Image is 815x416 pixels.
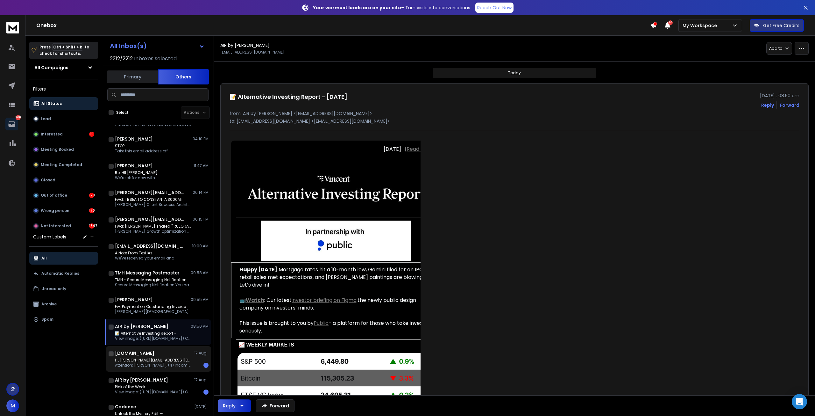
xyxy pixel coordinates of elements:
p: Wrong person [41,208,69,213]
p: [DATE] : 08:50 am [760,92,799,99]
p: All [41,256,47,261]
p: Fwd: TBSEA TO CONSTANTA 3000MT [115,197,191,202]
p: Automatic Replies [41,271,79,276]
h1: All Inbox(s) [110,43,147,49]
button: Out of office173 [29,189,98,202]
div: Reply [223,403,236,409]
h1: [PERSON_NAME][EMAIL_ADDRESS][DOMAIN_NAME] [115,216,185,223]
button: Reply [218,399,251,412]
p: TMH - Secure Messaging Notification [115,277,191,282]
h1: AIR by [PERSON_NAME] [115,377,168,383]
span: translation missing: en.templates.posts.email.header.read_online [407,145,436,153]
button: Meeting Completed [29,158,98,171]
div: 173 [89,193,94,198]
span: the newly public design company on investors’ minds. [239,296,417,311]
button: M [6,399,19,412]
p: Reach Out Now [477,4,512,11]
p: 10:00 AM [192,244,209,249]
p: Fwd: [PERSON_NAME] shared "IRUEGRAHAM [115,224,191,229]
p: [EMAIL_ADDRESS][DOMAIN_NAME] [220,50,285,55]
h1: TMH Messaging Postmaster [115,270,180,276]
h1: [DOMAIN_NAME] [115,350,154,356]
button: Reply [761,102,774,108]
p: Get Free Credits [763,22,799,29]
span: Watch [246,296,264,304]
p: Secure Messaging Notification You have [115,282,191,288]
p: 📝 Alternative Investing Report - [115,331,191,336]
p: Lead [41,116,51,121]
a: Public [314,319,329,327]
button: All [29,252,98,265]
p: 2200 [16,115,21,120]
p: from: AIR by [PERSON_NAME] <[EMAIL_ADDRESS][DOMAIN_NAME]> [230,110,799,117]
p: [PERSON_NAME] Growth Optimization Specialist The only [115,229,191,234]
label: Select [116,110,129,115]
a: Read Online [407,145,436,153]
button: Get Free Credits [750,19,804,32]
p: 09:55 AM [191,297,209,302]
h1: [PERSON_NAME][EMAIL_ADDRESS][DOMAIN_NAME] [115,189,185,196]
span: This issue is brought to you by [239,319,314,327]
p: My Workspace [683,22,719,29]
div: 1847 [89,223,94,229]
p: 08:50 AM [191,324,209,329]
h1: AIR by [PERSON_NAME] [115,323,168,330]
p: Unread only [41,286,66,291]
h3: Filters [29,84,98,93]
img: logo [6,22,19,33]
p: – Turn visits into conversations [313,4,470,11]
p: 17 Aug [194,351,209,356]
p: Take this email address off [115,149,168,154]
strong: Your warmest leads are on your site [313,4,401,11]
a: 2200 [5,118,18,130]
button: Interested10 [29,128,98,141]
button: Archive [29,298,98,310]
h1: [EMAIL_ADDRESS][DOMAIN_NAME] [115,243,185,249]
p: 11:47 AM [194,163,209,168]
span: 📺 [239,296,246,304]
div: Forward [780,102,799,108]
p: [PERSON_NAME] Client Success Architect The secret [115,202,191,207]
h1: 📝 Alternative Investing Report - [DATE] [230,92,347,101]
p: View image: ([URL][DOMAIN_NAME]) Caption: View image: ([URL][DOMAIN_NAME]) Caption: **[PERSON_NAME] [115,390,191,395]
button: Wrong person170 [29,204,98,217]
p: 📈 WEEKLY MARKETS [236,340,366,350]
p: All Status [41,101,62,106]
h3: Custom Labels [33,234,66,240]
div: 1 [203,363,209,368]
button: Forward [256,399,294,412]
button: Lead [29,113,98,125]
p: Today [508,70,521,76]
p: Meeting Completed [41,162,82,167]
a: investor briefing on Figma, [292,296,358,304]
span: - a platform for those who take investing seriously. [239,319,433,334]
button: All Campaigns [29,61,98,74]
p: We’re ok for now with [115,175,158,180]
p: Re: HII [PERSON_NAME] [115,170,158,175]
p: View image: ([URL][DOMAIN_NAME]) Caption: View image: ([URL][DOMAIN_NAME]) Follow image [115,336,191,341]
b: Happy [DATE]. [239,266,279,273]
button: Spam [29,313,98,326]
p: Archive [41,302,57,307]
div: 10 [89,132,94,137]
h1: All Campaigns [34,64,68,71]
p: STOP [115,143,168,149]
p: 04:10 PM [193,136,209,142]
p: Meeting Booked [41,147,74,152]
p: [DATE] | [236,145,436,153]
div: 170 [89,208,94,213]
p: 06:14 PM [193,190,209,195]
p: 06:15 PM [193,217,209,222]
p: [DATE] [194,404,209,409]
button: All Inbox(s) [105,40,210,52]
span: Mortgage rates hit a 10-month low, Gemini filed for an IPO, retail sales met expectations, and [P... [239,266,433,288]
h1: Cadence [115,404,136,410]
button: Primary [107,70,158,84]
button: All Status [29,97,98,110]
div: 1 [203,390,209,395]
p: A Note From TexHAs [115,251,174,256]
